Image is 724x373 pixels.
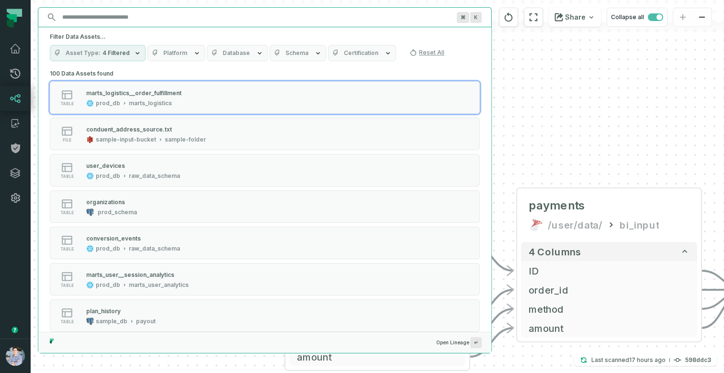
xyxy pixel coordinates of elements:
button: zoom out [692,8,712,27]
button: tableprod_dbraw_data_schema [50,227,480,259]
relative-time: Oct 13, 2025, 6:13 PM PDT [629,356,666,363]
span: method [529,302,690,316]
span: table [60,247,74,252]
g: Edge from e790c1af0568d6064d32ee445db4dd66 to 4c1bf5a264361d99486b0e92d81fd463 [469,290,513,318]
div: conduent_address_source.txt [86,126,172,133]
span: Press ↵ to add a new Data Asset to the graph [470,337,482,348]
button: amount [521,318,697,338]
div: bi_input [620,217,659,232]
button: Asset Type4 Filtered [50,45,146,61]
g: Edge from e790c1af0568d6064d32ee445db4dd66 to 4c1bf5a264361d99486b0e92d81fd463 [469,328,513,357]
span: Database [223,49,250,57]
button: tableprod_dbmarts_logistics [50,81,480,114]
div: conversion_events [86,235,141,242]
span: ID [529,263,690,278]
span: order_id [529,283,690,297]
div: marts_user__session_analytics [86,271,174,278]
div: Suggestions [38,67,491,332]
div: user_devices [86,162,125,169]
span: table [60,319,74,324]
button: Last scanned[DATE] 6:13:45 PM598ddc3 [574,354,717,366]
span: Press ⌘ + K to focus the search bar [457,12,469,23]
span: Asset Type [66,49,101,57]
img: avatar of Alon Nafta [6,347,25,366]
div: prod_db [96,245,120,252]
div: prod_db [96,281,120,289]
g: Edge from e790c1af0568d6064d32ee445db4dd66 to 4c1bf5a264361d99486b0e92d81fd463 [469,309,513,338]
button: tableprod_schema [50,190,480,223]
span: amount [297,350,458,364]
span: Platform [163,49,187,57]
span: table [60,101,74,106]
h5: Filter Data Assets... [50,33,480,41]
div: sample-input-bucket [96,136,156,143]
span: table [60,174,74,179]
span: 4 columns [529,246,581,257]
button: Collapse all [607,8,667,27]
span: Certification [344,49,378,57]
button: order_id [521,280,697,299]
div: sample-folder [165,136,206,143]
div: marts_logistics [129,99,172,107]
button: method [521,299,697,318]
span: amount [529,321,690,335]
div: payout [136,318,156,325]
span: Open Lineage [436,337,482,348]
div: prod_db [96,99,120,107]
div: Tooltip anchor [11,326,19,334]
div: sample_db [96,318,127,325]
button: Schema [270,45,326,61]
div: raw_data_schema [129,245,180,252]
div: marts_user_analytics [129,281,189,289]
div: marts_logistics__order_fulfillment [86,89,181,97]
g: Edge from e790c1af0568d6064d32ee445db4dd66 to 4c1bf5a264361d99486b0e92d81fd463 [469,242,513,271]
button: Platform [147,45,205,61]
button: Certification [328,45,396,61]
span: table [60,210,74,215]
div: /user/data/ [548,217,602,232]
div: prod_schema [98,208,137,216]
p: Last scanned [591,355,666,365]
div: prod_db [96,172,120,180]
span: Schema [285,49,308,57]
button: tablesample_dbpayout [50,299,480,332]
button: Share [549,8,601,27]
button: tableprod_dbraw_data_schema [50,154,480,186]
span: Press ⌘ + K to focus the search bar [470,12,482,23]
span: file [63,138,71,143]
span: payments [529,198,585,213]
button: Reset All [406,45,448,60]
button: ID [521,261,697,280]
button: filesample-input-bucketsample-folder [50,118,480,150]
button: amount [289,347,465,366]
div: organizations [86,198,125,206]
span: 4 Filtered [102,49,130,57]
div: plan_history [86,307,121,315]
button: tableprod_dbmarts_user_analytics [50,263,480,296]
div: raw_data_schema [129,172,180,180]
h4: 598ddc3 [685,357,711,363]
button: Database [207,45,268,61]
span: table [60,283,74,288]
